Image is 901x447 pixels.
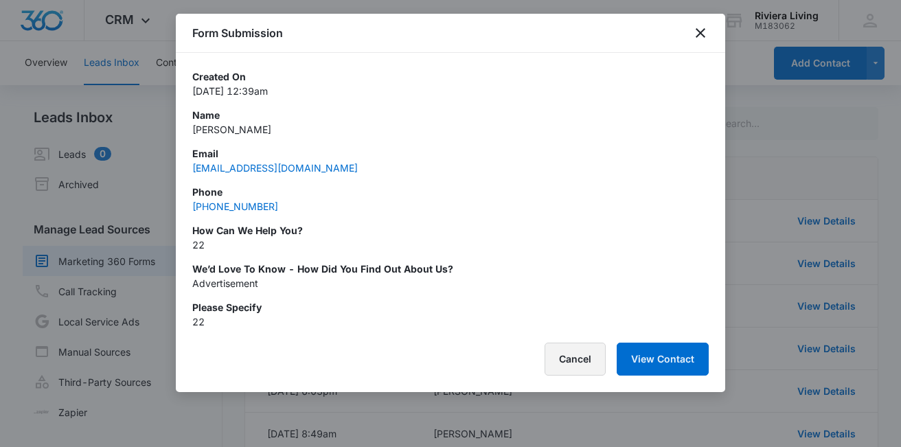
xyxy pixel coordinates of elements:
[192,146,709,161] p: Email
[192,238,709,252] p: 22
[545,343,606,376] button: Cancel
[617,343,709,376] button: View Contact
[192,162,358,174] a: [EMAIL_ADDRESS][DOMAIN_NAME]
[192,84,709,98] p: [DATE] 12:39am
[192,185,709,199] p: Phone
[192,25,283,41] h1: Form Submission
[192,276,709,290] p: Advertisement
[192,223,709,238] p: How Can We Help You?
[192,314,709,329] p: 22
[692,25,709,41] button: close
[192,122,709,137] p: [PERSON_NAME]
[192,262,709,276] p: We’d love to know - how did you find out about us?
[192,200,278,212] a: [PHONE_NUMBER]
[192,300,709,314] p: Please specify
[192,69,709,84] p: Created On
[192,108,709,122] p: Name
